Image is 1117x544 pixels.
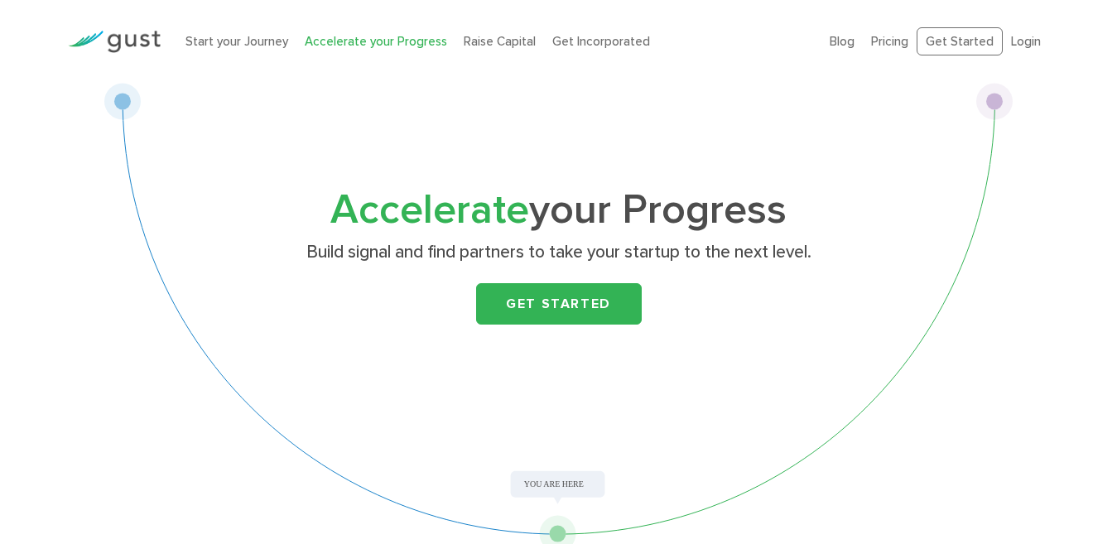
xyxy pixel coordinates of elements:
[830,34,855,49] a: Blog
[238,241,879,264] p: Build signal and find partners to take your startup to the next level.
[305,34,447,49] a: Accelerate your Progress
[871,34,908,49] a: Pricing
[330,185,529,234] span: Accelerate
[68,31,161,53] img: Gust Logo
[232,191,886,229] h1: your Progress
[476,283,642,325] a: Get Started
[917,27,1003,56] a: Get Started
[1011,34,1041,49] a: Login
[185,34,288,49] a: Start your Journey
[464,34,536,49] a: Raise Capital
[552,34,650,49] a: Get Incorporated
